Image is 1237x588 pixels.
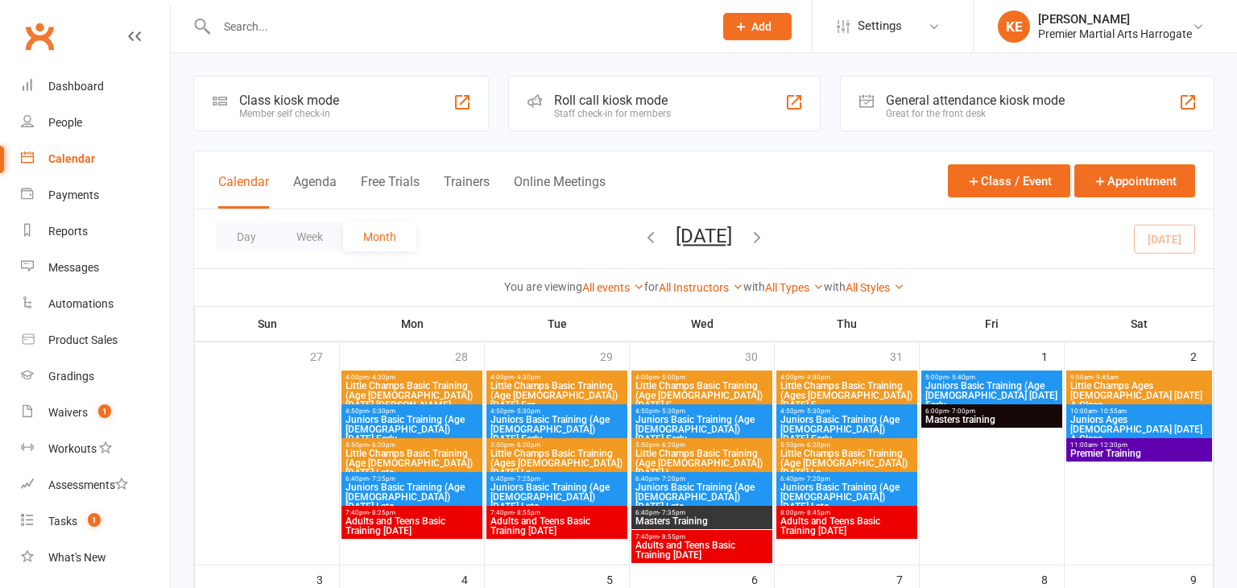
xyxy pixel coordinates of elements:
a: All Types [765,281,824,294]
span: Little Champs Basic Training (Age [DEMOGRAPHIC_DATA]) [DATE] L... [635,449,769,478]
strong: You are viewing [504,280,582,293]
div: Gradings [48,370,94,383]
button: Week [276,222,343,251]
a: What's New [21,540,170,576]
span: 6:40pm [635,509,769,516]
div: Workouts [48,442,97,455]
div: Premier Martial Arts Harrogate [1038,27,1192,41]
span: - 7:25pm [369,475,395,482]
div: 29 [600,342,629,369]
span: - 4:30pm [369,374,395,381]
span: 5:50pm [780,441,914,449]
div: Calendar [48,152,95,165]
button: Add [723,13,792,40]
th: Sun [195,307,340,341]
th: Thu [775,307,920,341]
strong: with [743,280,765,293]
a: Reports [21,213,170,250]
a: Calendar [21,141,170,177]
span: Little Champs Basic Training (Age [DEMOGRAPHIC_DATA]) [DATE] La... [780,449,914,478]
a: Tasks 1 [21,503,170,540]
span: Juniors Basic Training (Age [DEMOGRAPHIC_DATA]) [DATE] Late [780,482,914,511]
span: Juniors Basic Training (Age [DEMOGRAPHIC_DATA]) [DATE] Late [345,482,479,511]
span: Juniors Basic Training (Age [DEMOGRAPHIC_DATA]) [DATE] Late [635,482,769,511]
div: What's New [48,551,106,564]
button: Agenda [293,174,337,209]
span: - 4:30pm [514,374,540,381]
div: Payments [48,188,99,201]
span: 4:50pm [345,408,479,415]
div: Waivers [48,406,88,419]
div: 2 [1190,342,1213,369]
span: Little Champs Basic Training (Age [DEMOGRAPHIC_DATA]) [DATE] E... [635,381,769,410]
span: Little Champs Basic Training (Age [DEMOGRAPHIC_DATA]) [DATE] Ear... [490,381,624,410]
span: Juniors Basic Training (Age [DEMOGRAPHIC_DATA]) [DATE] Early [635,415,769,444]
th: Sat [1065,307,1214,341]
button: Day [217,222,276,251]
button: Month [343,222,416,251]
span: Juniors Basic Training (Age [DEMOGRAPHIC_DATA]) [DATE] Early [780,415,914,444]
span: - 5:30pm [804,408,830,415]
a: Product Sales [21,322,170,358]
span: - 8:55pm [659,533,685,540]
span: - 7:25pm [514,475,540,482]
span: - 6:20pm [514,441,540,449]
div: 28 [455,342,484,369]
div: [PERSON_NAME] [1038,12,1192,27]
span: Little Champs Basic Training (Ages [DEMOGRAPHIC_DATA]) [DATE] La... [490,449,624,478]
span: 1 [98,404,111,418]
a: People [21,105,170,141]
span: 6:40pm [635,475,769,482]
span: Juniors Basic Training (Age [DEMOGRAPHIC_DATA] [DATE] Early [925,381,1059,410]
span: Juniors Ages [DEMOGRAPHIC_DATA] [DATE] A Class [1069,415,1209,444]
div: Member self check-in [239,108,339,119]
button: Free Trials [361,174,420,209]
span: Masters Training [635,516,769,526]
span: 5:50pm [490,441,624,449]
span: 5:50pm [345,441,479,449]
div: Automations [48,297,114,310]
div: 30 [745,342,774,369]
div: Messages [48,261,99,274]
span: 4:00pm [780,374,914,381]
span: - 7:00pm [949,408,975,415]
a: Workouts [21,431,170,467]
span: 7:40pm [635,533,769,540]
span: 4:00pm [635,374,769,381]
div: KE [998,10,1030,43]
span: 4:00pm [490,374,624,381]
span: 6:40pm [490,475,624,482]
span: - 6:20pm [659,441,685,449]
span: 4:50pm [490,408,624,415]
a: Clubworx [19,16,60,56]
span: Adults and Teens Basic Training [DATE] [780,516,914,536]
th: Tue [485,307,630,341]
span: Juniors Basic Training (Age [DEMOGRAPHIC_DATA]) [DATE] Early [490,415,624,444]
strong: for [644,280,659,293]
span: Little Champs Basic Training (Ages [DEMOGRAPHIC_DATA]) [DATE] E... [780,381,914,410]
span: Adults and Teens Basic Training [DATE] [490,516,624,536]
span: - 5:30pm [659,408,685,415]
span: - 5:00pm [659,374,685,381]
span: - 6:20pm [804,441,830,449]
span: - 4:30pm [804,374,830,381]
button: Trainers [444,174,490,209]
span: - 8:55pm [514,509,540,516]
div: Tasks [48,515,77,528]
a: Gradings [21,358,170,395]
a: All Styles [846,281,904,294]
span: Adults and Teens Basic Training [DATE] [345,516,479,536]
div: Roll call kiosk mode [554,93,671,108]
a: All Instructors [659,281,743,294]
span: - 5:30pm [369,408,395,415]
th: Fri [920,307,1065,341]
div: 31 [890,342,919,369]
input: Search... [212,15,702,38]
span: 4:00pm [345,374,479,381]
span: 4:50pm [780,408,914,415]
span: - 7:20pm [659,475,685,482]
div: Class kiosk mode [239,93,339,108]
a: Assessments [21,467,170,503]
span: Add [751,20,772,33]
span: - 8:45pm [804,509,830,516]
